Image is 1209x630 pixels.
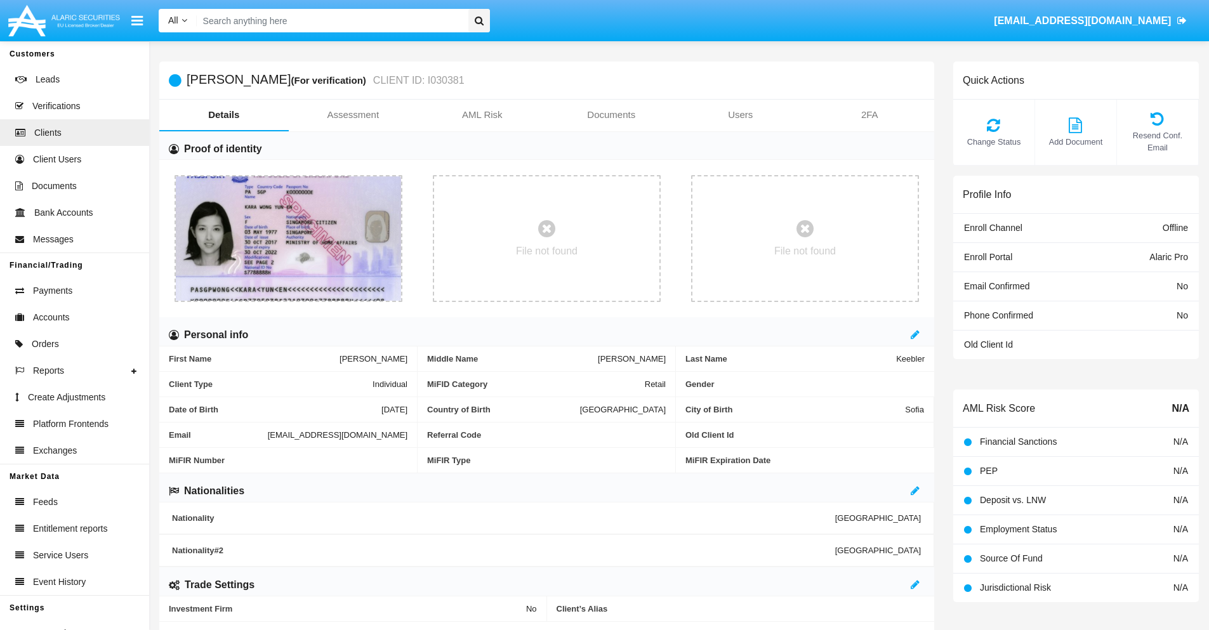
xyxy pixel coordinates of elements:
[835,513,921,523] span: [GEOGRAPHIC_DATA]
[172,513,835,523] span: Nationality
[1123,129,1192,154] span: Resend Conf. Email
[1172,401,1189,416] span: N/A
[169,405,381,414] span: Date of Birth
[1173,495,1188,505] span: N/A
[159,100,289,130] a: Details
[963,402,1035,414] h6: AML Risk Score
[1173,466,1188,476] span: N/A
[340,354,407,364] span: [PERSON_NAME]
[685,354,896,364] span: Last Name
[905,405,924,414] span: Sofia
[33,284,72,298] span: Payments
[980,524,1057,534] span: Employment Status
[645,379,666,389] span: Retail
[34,206,93,220] span: Bank Accounts
[32,100,80,113] span: Verifications
[805,100,935,130] a: 2FA
[980,582,1051,593] span: Jurisdictional Risk
[168,15,178,25] span: All
[33,153,81,166] span: Client Users
[685,456,925,465] span: MiFIR Expiration Date
[184,328,248,342] h6: Personal info
[580,405,666,414] span: [GEOGRAPHIC_DATA]
[835,546,921,555] span: [GEOGRAPHIC_DATA]
[169,430,268,440] span: Email
[169,354,340,364] span: First Name
[547,100,677,130] a: Documents
[1173,436,1188,447] span: N/A
[1041,136,1110,148] span: Add Document
[187,73,465,88] h5: [PERSON_NAME]
[172,546,835,555] span: Nationality #2
[33,311,70,324] span: Accounts
[526,604,537,614] span: No
[960,136,1028,148] span: Change Status
[427,430,666,440] span: Referral Code
[685,405,905,414] span: City of Birth
[33,444,77,457] span: Exchanges
[964,310,1033,320] span: Phone Confirmed
[896,354,925,364] span: Keebler
[6,2,122,39] img: Logo image
[33,364,64,377] span: Reports
[370,75,465,86] small: CLIENT ID: I030381
[964,223,1022,233] span: Enroll Channel
[184,484,244,498] h6: Nationalities
[291,73,369,88] div: (For verification)
[28,391,105,404] span: Create Adjustments
[964,339,1013,350] span: Old Client Id
[169,456,407,465] span: MiFIR Number
[32,338,59,351] span: Orders
[33,522,108,535] span: Entitlement reports
[381,405,407,414] span: [DATE]
[988,3,1193,39] a: [EMAIL_ADDRESS][DOMAIN_NAME]
[1177,310,1188,320] span: No
[373,379,407,389] span: Individual
[557,604,925,614] span: Client’s Alias
[1177,281,1188,291] span: No
[685,379,925,389] span: Gender
[1173,553,1188,563] span: N/A
[36,73,60,86] span: Leads
[598,354,666,364] span: [PERSON_NAME]
[980,436,1057,447] span: Financial Sanctions
[32,180,77,193] span: Documents
[427,354,598,364] span: Middle Name
[159,14,197,27] a: All
[34,126,62,140] span: Clients
[33,549,88,562] span: Service Users
[185,578,254,592] h6: Trade Settings
[963,74,1024,86] h6: Quick Actions
[268,430,407,440] span: [EMAIL_ADDRESS][DOMAIN_NAME]
[964,281,1029,291] span: Email Confirmed
[964,252,1012,262] span: Enroll Portal
[427,379,645,389] span: MiFID Category
[963,188,1011,200] h6: Profile Info
[685,430,924,440] span: Old Client Id
[1173,524,1188,534] span: N/A
[994,15,1171,26] span: [EMAIL_ADDRESS][DOMAIN_NAME]
[197,9,464,32] input: Search
[1149,252,1188,262] span: Alaric Pro
[980,495,1046,505] span: Deposit vs. LNW
[33,575,86,589] span: Event History
[980,553,1043,563] span: Source Of Fund
[33,233,74,246] span: Messages
[427,405,580,414] span: Country of Birth
[1163,223,1188,233] span: Offline
[169,604,526,614] span: Investment Firm
[418,100,547,130] a: AML Risk
[1173,582,1188,593] span: N/A
[33,495,58,509] span: Feeds
[289,100,418,130] a: Assessment
[33,417,109,431] span: Platform Frontends
[184,142,262,156] h6: Proof of identity
[980,466,998,476] span: PEP
[427,456,666,465] span: MiFIR Type
[169,379,373,389] span: Client Type
[676,100,805,130] a: Users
